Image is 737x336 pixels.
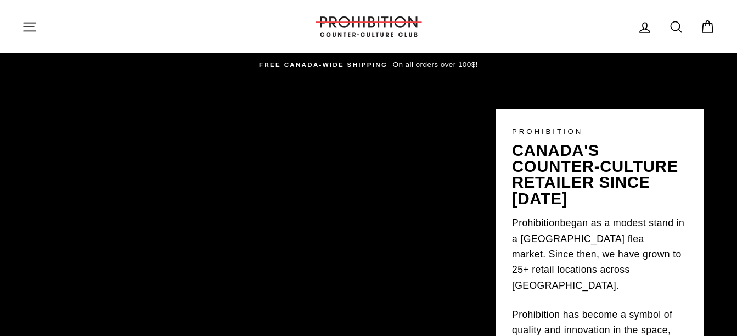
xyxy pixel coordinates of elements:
span: FREE CANADA-WIDE SHIPPING [259,61,387,68]
a: Prohibition [512,215,560,231]
p: PROHIBITION [512,126,688,137]
img: PROHIBITION COUNTER-CULTURE CLUB [314,16,424,37]
span: On all orders over 100$! [390,60,477,69]
p: began as a modest stand in a [GEOGRAPHIC_DATA] flea market. Since then, we have grown to 25+ reta... [512,215,688,293]
p: canada's counter-culture retailer since [DATE] [512,143,688,207]
a: FREE CANADA-WIDE SHIPPING On all orders over 100$! [25,59,712,71]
